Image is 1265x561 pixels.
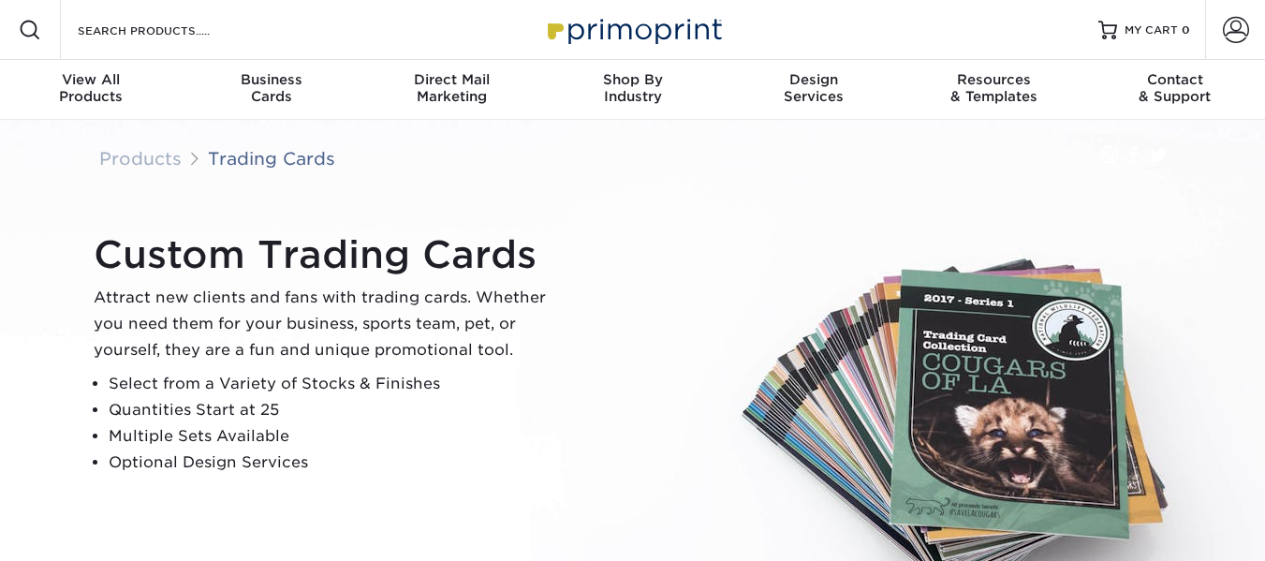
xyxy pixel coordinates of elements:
h1: Custom Trading Cards [94,232,562,277]
a: Contact& Support [1084,60,1265,120]
span: Contact [1084,71,1265,88]
span: 0 [1182,23,1190,37]
img: Primoprint [539,9,727,50]
a: BusinessCards [181,60,361,120]
span: Business [181,71,361,88]
span: Resources [904,71,1084,88]
span: MY CART [1125,22,1178,38]
div: & Templates [904,71,1084,105]
div: Cards [181,71,361,105]
li: Select from a Variety of Stocks & Finishes [109,371,562,397]
div: & Support [1084,71,1265,105]
a: Resources& Templates [904,60,1084,120]
div: Services [723,71,904,105]
span: Direct Mail [361,71,542,88]
span: Design [723,71,904,88]
a: Products [99,148,182,169]
a: Trading Cards [208,148,335,169]
input: SEARCH PRODUCTS..... [76,19,258,41]
span: Shop By [542,71,723,88]
li: Multiple Sets Available [109,423,562,450]
div: Industry [542,71,723,105]
a: DesignServices [723,60,904,120]
a: Direct MailMarketing [361,60,542,120]
div: Marketing [361,71,542,105]
p: Attract new clients and fans with trading cards. Whether you need them for your business, sports ... [94,285,562,363]
li: Quantities Start at 25 [109,397,562,423]
li: Optional Design Services [109,450,562,476]
a: Shop ByIndustry [542,60,723,120]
